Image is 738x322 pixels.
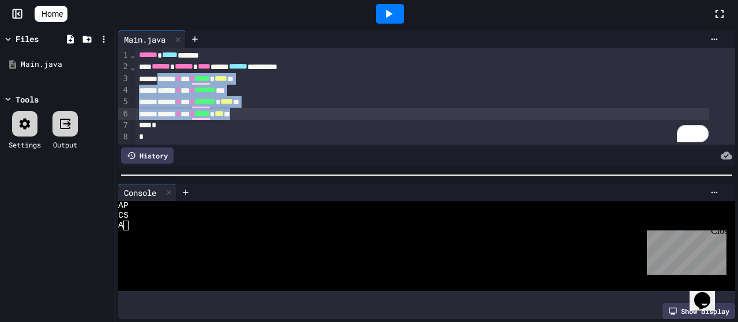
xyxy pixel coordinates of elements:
[21,59,111,70] div: Main.java
[135,47,735,145] div: To enrich screen reader interactions, please activate Accessibility in Grammarly extension settings
[118,50,130,61] div: 1
[118,73,130,85] div: 3
[118,187,162,199] div: Console
[130,62,135,71] span: Fold line
[118,61,130,73] div: 2
[690,276,726,310] iframe: chat widget
[118,221,123,230] span: A
[5,5,80,73] div: Chat with us now!Close
[118,33,171,46] div: Main.java
[118,201,129,211] span: AP
[118,211,129,221] span: CS
[118,31,186,48] div: Main.java
[9,139,41,150] div: Settings
[42,8,63,20] span: Home
[130,50,135,59] span: Fold line
[16,93,39,105] div: Tools
[118,120,130,131] div: 7
[53,139,77,150] div: Output
[118,108,130,120] div: 6
[118,184,176,201] div: Console
[16,33,39,45] div: Files
[35,6,67,22] a: Home
[662,303,735,319] div: Show display
[642,226,726,275] iframe: chat widget
[118,131,130,143] div: 8
[118,85,130,96] div: 4
[121,147,174,164] div: History
[118,96,130,108] div: 5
